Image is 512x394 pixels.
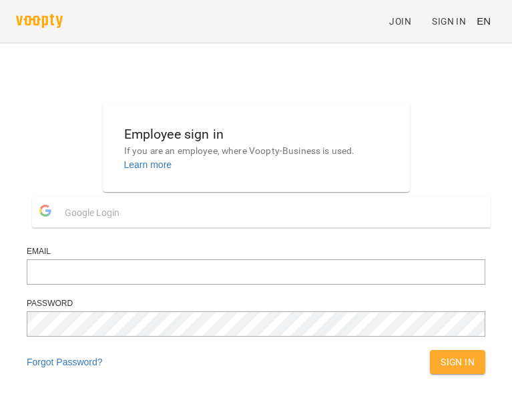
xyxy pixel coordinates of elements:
[124,145,389,158] p: If you are an employee, where Voopty-Business is used.
[477,14,491,28] span: EN
[113,113,399,182] button: Employee sign inIf you are an employee, where Voopty-Business is used.Learn more
[124,124,389,145] h6: Employee sign in
[27,298,485,309] div: Password
[124,159,172,170] a: Learn more
[427,9,471,33] a: Sign In
[432,13,466,29] span: Sign In
[27,357,103,367] a: Forgot Password?
[27,246,485,257] div: Email
[389,13,411,29] span: Join
[384,9,427,33] a: Join
[32,197,491,227] button: Google Login
[430,350,485,374] button: Sign In
[471,9,496,33] button: EN
[16,14,63,28] img: voopty.png
[441,354,475,370] span: Sign In
[65,199,126,226] span: Google Login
